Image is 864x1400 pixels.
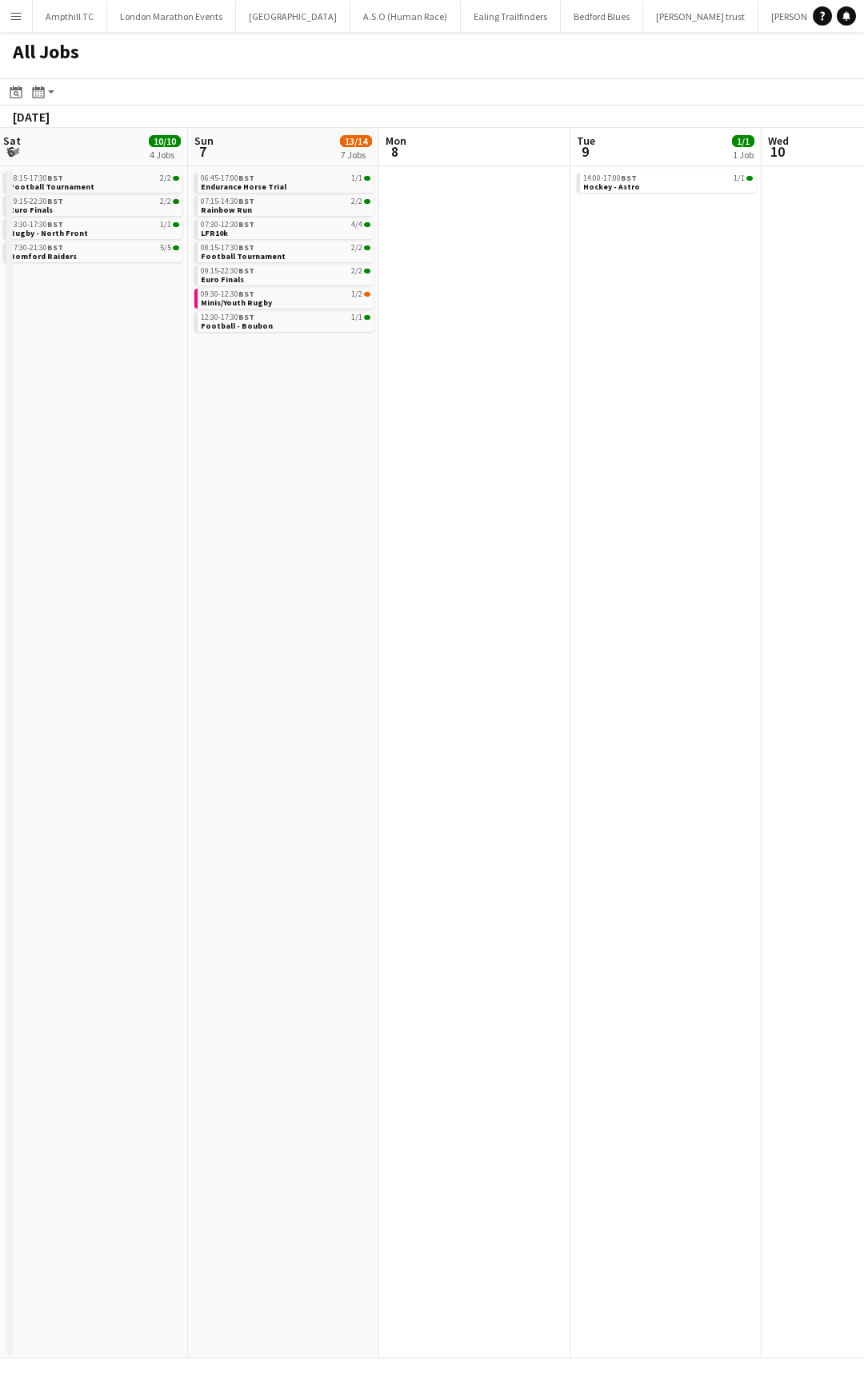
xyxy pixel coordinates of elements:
[201,196,370,214] a: 07:15-14:30BST2/2Rainbow Run
[201,174,254,182] span: 06:45-17:00
[173,176,179,181] span: 2/2
[13,109,50,125] div: [DATE]
[341,149,371,161] div: 7 Jobs
[201,244,254,252] span: 08:15-17:30
[10,221,63,229] span: 13:30-17:30
[583,181,640,192] span: Hockey - Astro
[351,197,362,205] span: 2/2
[201,242,370,261] a: 08:15-17:30BST2/2Football Tournament
[194,289,374,312] div: 09:30-12:30BST1/2Minis/Youth Rugby
[47,173,63,183] span: BST
[364,222,370,227] span: 4/4
[149,135,181,147] span: 10/10
[583,174,637,182] span: 14:00-17:00
[351,244,362,252] span: 2/2
[201,181,286,192] span: Endurance Horse Trial
[201,274,244,285] span: Euro Finals
[364,315,370,320] span: 1/1
[160,244,171,252] span: 5/5
[238,219,254,229] span: BST
[351,267,362,275] span: 2/2
[238,242,254,253] span: BST
[351,221,362,229] span: 4/4
[577,173,756,196] div: 14:00-17:00BST1/1Hockey - Astro
[643,1,758,32] button: [PERSON_NAME] trust
[3,242,182,265] div: 17:30-21:30BST5/5Romford Raiders
[201,289,370,307] a: 09:30-12:30BST1/2Minis/Youth Rugby
[236,1,350,32] button: [GEOGRAPHIC_DATA]
[194,196,374,219] div: 07:15-14:30BST2/2Rainbow Run
[173,222,179,227] span: 1/1
[201,219,370,237] a: 07:30-12:30BST4/4LFR10k
[238,196,254,206] span: BST
[201,197,254,205] span: 07:15-14:30
[461,1,561,32] button: Ealing Trailfinders
[351,174,362,182] span: 1/1
[574,142,595,161] span: 9
[577,134,595,148] span: Tue
[194,242,374,265] div: 08:15-17:30BST2/2Football Tournament
[150,149,180,161] div: 4 Jobs
[10,205,53,215] span: Euro Finals
[160,221,171,229] span: 1/1
[238,265,254,276] span: BST
[746,176,753,181] span: 1/1
[238,289,254,299] span: BST
[351,290,362,298] span: 1/2
[3,173,182,196] div: 08:15-17:30BST2/2Football Tournament
[364,176,370,181] span: 1/1
[364,245,370,250] span: 2/2
[201,173,370,191] a: 06:45-17:00BST1/1Endurance Horse Trial
[10,242,179,261] a: 17:30-21:30BST5/5Romford Raiders
[10,181,94,192] span: Football Tournament
[173,199,179,204] span: 2/2
[10,228,88,238] span: Rugby - North Front
[201,267,254,275] span: 09:15-22:30
[201,321,273,331] span: Football - Boubon
[766,142,789,161] span: 10
[386,134,406,148] span: Mon
[364,269,370,273] span: 2/2
[364,292,370,297] span: 1/2
[10,251,77,261] span: Romford Raiders
[3,196,182,219] div: 09:15-22:30BST2/2Euro Finals
[734,174,745,182] span: 1/1
[201,312,370,330] a: 12:30-17:30BST1/1Football - Boubon
[340,135,372,147] span: 13/14
[201,313,254,321] span: 12:30-17:30
[758,1,853,32] button: [PERSON_NAME]
[10,174,63,182] span: 08:15-17:30
[201,251,286,261] span: Football Tournament
[160,197,171,205] span: 2/2
[194,173,374,196] div: 06:45-17:00BST1/1Endurance Horse Trial
[201,205,252,215] span: Rainbow Run
[47,196,63,206] span: BST
[194,134,214,148] span: Sun
[10,173,179,191] a: 08:15-17:30BST2/2Football Tournament
[10,197,63,205] span: 09:15-22:30
[10,219,179,237] a: 13:30-17:30BST1/1Rugby - North Front
[201,265,370,284] a: 09:15-22:30BST2/2Euro Finals
[194,312,374,335] div: 12:30-17:30BST1/1Football - Boubon
[107,1,236,32] button: London Marathon Events
[160,174,171,182] span: 2/2
[583,173,753,191] a: 14:00-17:00BST1/1Hockey - Astro
[238,173,254,183] span: BST
[201,290,254,298] span: 09:30-12:30
[10,244,63,252] span: 17:30-21:30
[173,245,179,250] span: 5/5
[201,297,272,308] span: Minis/Youth Rugby
[732,135,754,147] span: 1/1
[768,134,789,148] span: Wed
[351,313,362,321] span: 1/1
[10,196,179,214] a: 09:15-22:30BST2/2Euro Finals
[3,134,21,148] span: Sat
[192,142,214,161] span: 7
[201,221,254,229] span: 07:30-12:30
[47,219,63,229] span: BST
[350,1,461,32] button: A.S.O (Human Race)
[47,242,63,253] span: BST
[364,199,370,204] span: 2/2
[1,142,21,161] span: 6
[201,228,228,238] span: LFR10k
